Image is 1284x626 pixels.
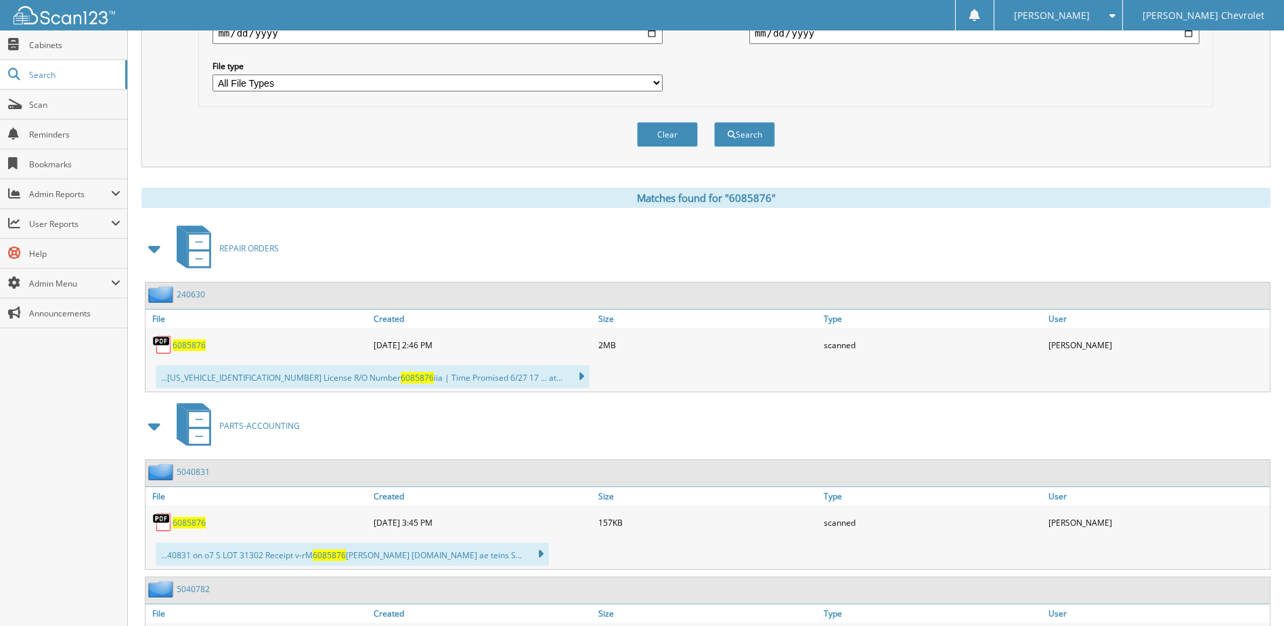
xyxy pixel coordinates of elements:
a: File [146,604,370,623]
span: REPAIR ORDERS [219,243,279,254]
span: Cabinets [29,39,120,51]
label: File type [213,60,663,72]
div: ...40831 on o7 S LOT 31302 Receipt v-rM [PERSON_NAME] [DOMAIN_NAME] ae teins S... [156,543,549,566]
span: Admin Menu [29,278,111,289]
div: 2MB [595,331,820,358]
img: folder2.png [148,581,177,598]
span: [PERSON_NAME] [1014,12,1090,20]
a: 240630 [177,289,205,300]
a: REPAIR ORDERS [169,222,279,275]
div: 157KB [595,509,820,536]
div: [PERSON_NAME] [1045,331,1270,358]
a: User [1045,487,1270,505]
span: User Reports [29,218,111,230]
a: File [146,487,370,505]
div: scanned [820,509,1045,536]
img: PDF.png [152,335,173,355]
span: Bookmarks [29,159,120,170]
div: scanned [820,331,1045,358]
div: [DATE] 2:46 PM [370,331,595,358]
input: start [213,22,663,44]
div: [DATE] 3:45 PM [370,509,595,536]
a: Type [820,604,1045,623]
button: Clear [637,122,698,147]
a: 6085876 [173,339,206,351]
div: Matches found for "6085876" [141,188,1270,208]
a: Type [820,487,1045,505]
button: Search [714,122,775,147]
div: ...[US_VEHICLE_IDENTIFICATION_NUMBER] License R/O Number iia | Time Promised 6/27 17 ... at... [156,365,590,388]
iframe: Chat Widget [1216,561,1284,626]
a: 5040831 [177,466,210,478]
input: end [749,22,1199,44]
span: Reminders [29,129,120,140]
div: [PERSON_NAME] [1045,509,1270,536]
img: PDF.png [152,512,173,533]
span: Scan [29,99,120,110]
a: Created [370,487,595,505]
span: Announcements [29,308,120,319]
img: folder2.png [148,286,177,303]
span: PARTS-ACCOUNTING [219,420,300,432]
a: Created [370,604,595,623]
a: 6085876 [173,517,206,528]
a: Size [595,310,820,328]
span: Help [29,248,120,259]
span: Admin Reports [29,188,111,200]
a: Size [595,604,820,623]
a: Created [370,310,595,328]
img: scan123-logo-white.svg [14,6,115,24]
a: File [146,310,370,328]
span: 6085876 [313,549,346,561]
a: User [1045,604,1270,623]
img: folder2.png [148,463,177,480]
a: PARTS-ACCOUNTING [169,399,300,453]
span: [PERSON_NAME] Chevrolet [1143,12,1264,20]
span: 6085876 [401,372,434,383]
a: Size [595,487,820,505]
span: Search [29,69,118,81]
a: 5040782 [177,583,210,595]
a: Type [820,310,1045,328]
a: User [1045,310,1270,328]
